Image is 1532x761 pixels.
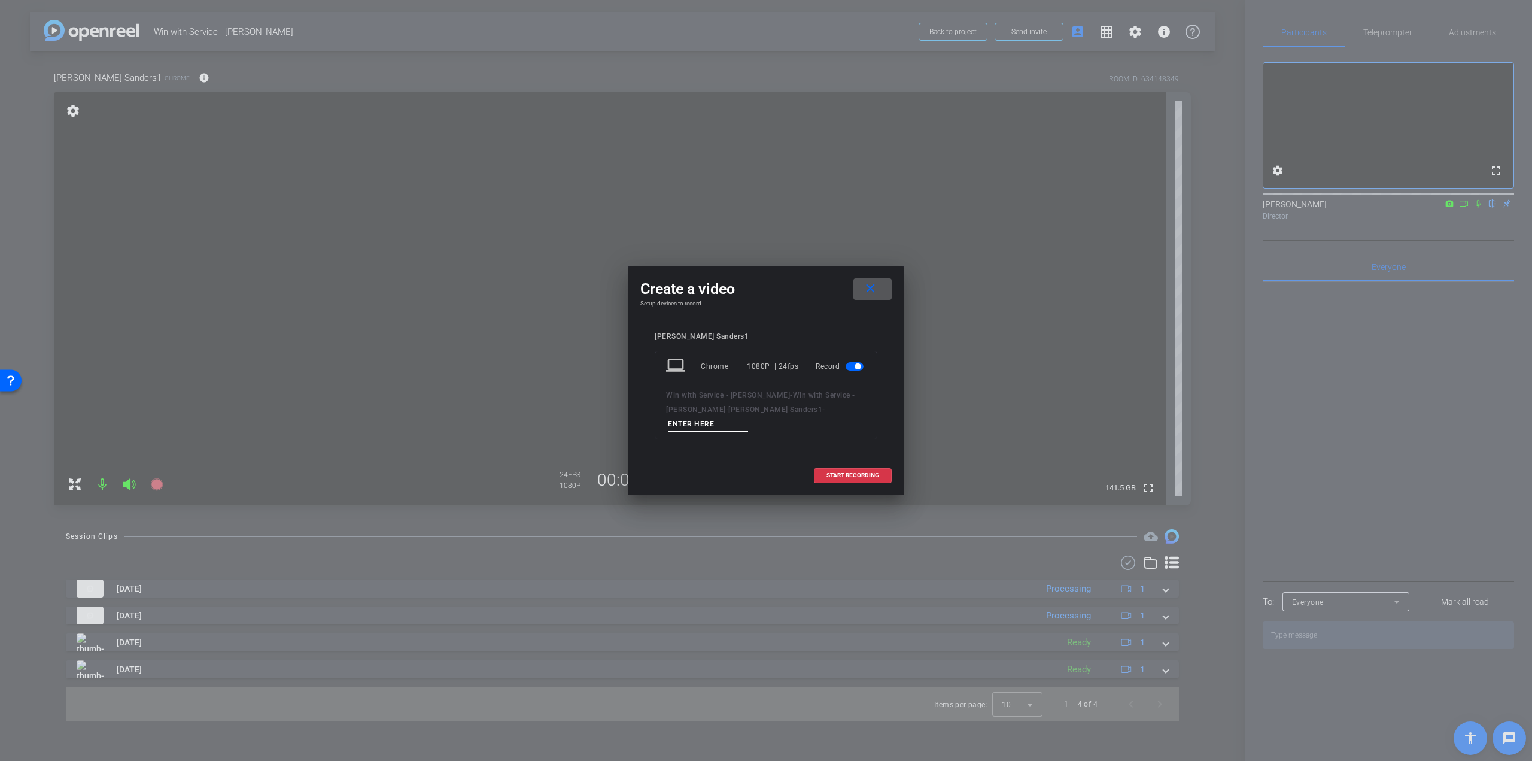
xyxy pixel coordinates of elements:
div: 1080P | 24fps [747,356,798,377]
input: ENTER HERE [668,417,748,432]
h4: Setup devices to record [640,300,892,307]
div: Record [816,356,866,377]
span: - [726,405,729,414]
span: [PERSON_NAME] Sanders1 [728,405,822,414]
span: Win with Service - [PERSON_NAME] [666,391,790,399]
div: Create a video [640,278,892,300]
button: START RECORDING [814,468,892,483]
span: START RECORDING [826,472,879,478]
span: - [790,391,793,399]
mat-icon: close [863,281,878,296]
span: - [822,405,825,414]
div: Chrome [701,356,747,377]
div: [PERSON_NAME] Sanders1 [655,332,877,341]
mat-icon: laptop [666,356,688,377]
span: Win with Service - [PERSON_NAME] [666,391,855,414]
